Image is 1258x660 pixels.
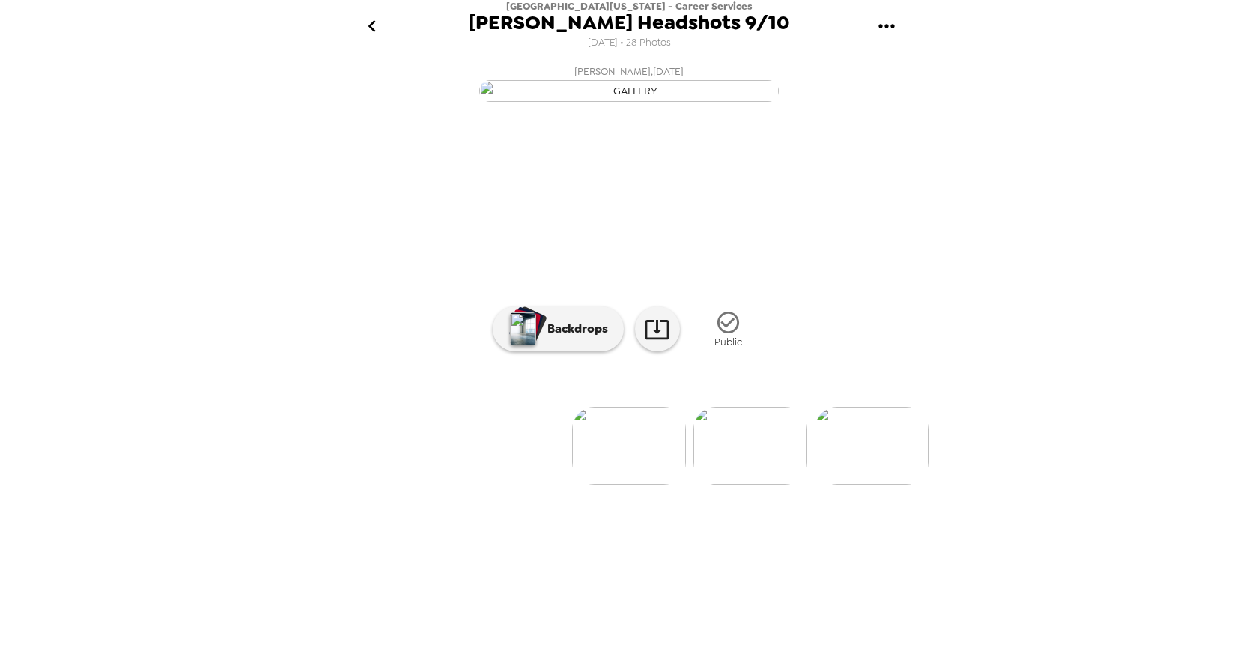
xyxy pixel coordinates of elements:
span: [DATE] • 28 Photos [588,33,671,53]
img: gallery [479,80,779,102]
img: gallery [815,407,929,485]
button: [PERSON_NAME],[DATE] [329,58,929,106]
span: [PERSON_NAME] , [DATE] [574,63,684,80]
span: Public [714,336,742,348]
span: [PERSON_NAME] Headshots 9/10 [469,13,790,33]
p: Backdrops [540,320,608,338]
button: go back [347,2,396,51]
button: Public [691,301,766,357]
button: gallery menu [862,2,911,51]
button: Backdrops [493,306,624,351]
img: gallery [572,407,686,485]
img: gallery [693,407,807,485]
